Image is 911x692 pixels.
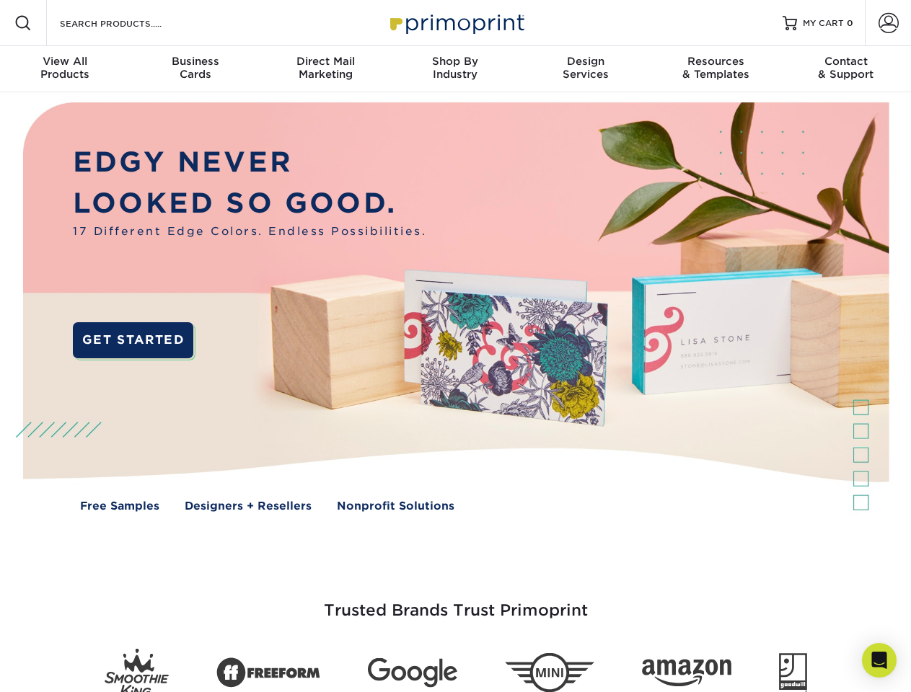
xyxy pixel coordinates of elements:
span: Design [521,55,651,68]
span: 17 Different Edge Colors. Endless Possibilities. [73,223,426,240]
div: Marketing [260,55,390,81]
div: Open Intercom Messenger [862,643,897,678]
span: Shop By [390,55,520,68]
a: Resources& Templates [651,46,780,92]
a: Direct MailMarketing [260,46,390,92]
a: Nonprofit Solutions [337,498,454,515]
a: GET STARTED [73,322,193,358]
p: LOOKED SO GOOD. [73,183,426,224]
a: Free Samples [80,498,159,515]
a: Contact& Support [781,46,911,92]
div: & Support [781,55,911,81]
a: BusinessCards [130,46,260,92]
img: Primoprint [384,7,528,38]
img: Google [368,658,457,688]
p: EDGY NEVER [73,142,426,183]
img: Goodwill [779,653,807,692]
img: Amazon [642,660,731,687]
div: Cards [130,55,260,81]
span: MY CART [803,17,844,30]
span: Resources [651,55,780,68]
div: Industry [390,55,520,81]
a: Shop ByIndustry [390,46,520,92]
a: Designers + Resellers [185,498,312,515]
div: Services [521,55,651,81]
span: Contact [781,55,911,68]
div: & Templates [651,55,780,81]
span: Business [130,55,260,68]
span: Direct Mail [260,55,390,68]
span: 0 [847,18,853,28]
input: SEARCH PRODUCTS..... [58,14,199,32]
h3: Trusted Brands Trust Primoprint [34,567,878,637]
a: DesignServices [521,46,651,92]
